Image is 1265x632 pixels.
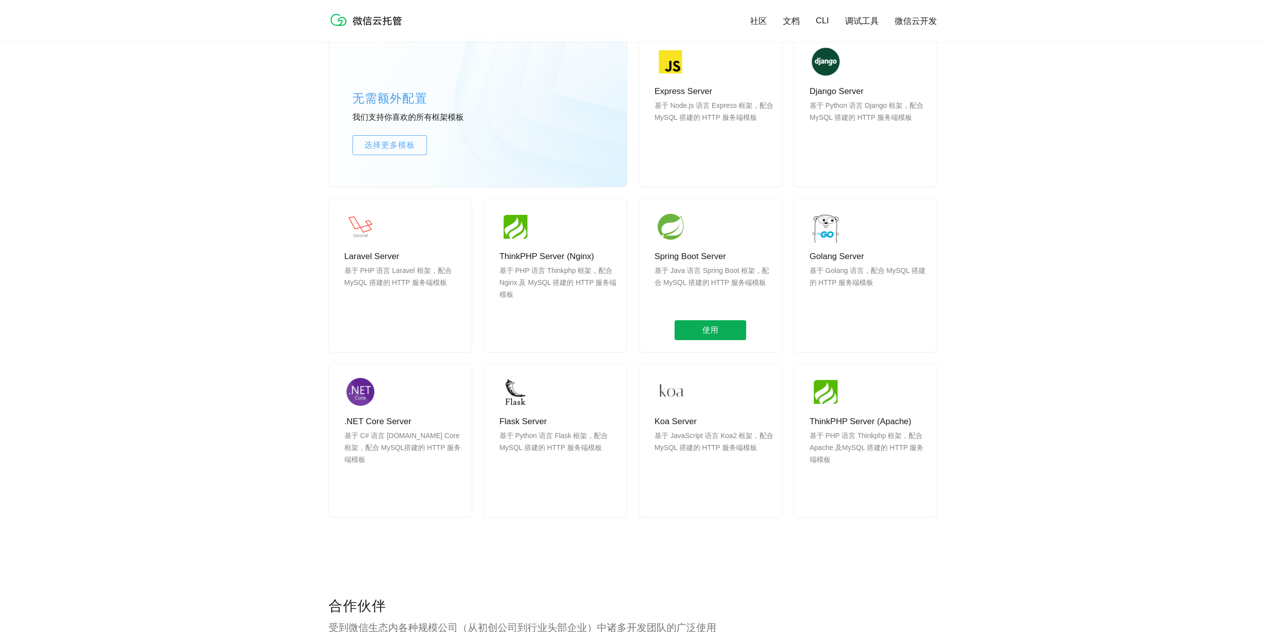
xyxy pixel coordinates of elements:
p: 基于 PHP 语言 Laravel 框架，配合 MySQL 搭建的 HTTP 服务端模板 [344,265,464,312]
p: 基于 PHP 语言 Thinkphp 框架，配合 Apache 及MySQL 搭建的 HTTP 服务端模板 [810,430,929,477]
a: 社区 [750,15,767,27]
p: ThinkPHP Server (Nginx) [500,251,619,263]
img: 微信云托管 [329,10,408,30]
p: Spring Boot Server [655,251,774,263]
p: Flask Server [500,416,619,428]
p: 基于 Node.js 语言 Express 框架，配合 MySQL 搭建的 HTTP 服务端模板 [655,99,774,147]
p: 基于 Java 语言 Spring Boot 框架，配合 MySQL 搭建的 HTTP 服务端模板 [655,265,774,312]
p: ThinkPHP Server (Apache) [810,416,929,428]
p: Laravel Server [344,251,464,263]
span: 选择更多模板 [353,139,426,151]
a: CLI [816,16,829,26]
a: 微信云托管 [329,23,408,31]
a: 文档 [783,15,800,27]
p: 我们支持你喜欢的所有框架模板 [352,112,502,123]
p: 基于 PHP 语言 Thinkphp 框架，配合 Nginx 及 MySQL 搭建的 HTTP 服务端模板 [500,265,619,312]
p: 基于 Python 语言 Flask 框架，配合 MySQL 搭建的 HTTP 服务端模板 [500,430,619,477]
p: 基于 JavaScript 语言 Koa2 框架，配合 MySQL 搭建的 HTTP 服务端模板 [655,430,774,477]
p: Express Server [655,86,774,97]
p: 无需额外配置 [352,89,502,108]
p: Golang Server [810,251,929,263]
span: 使用 [675,320,746,340]
a: 微信云开发 [895,15,937,27]
p: 基于 C# 语言 [DOMAIN_NAME] Core 框架，配合 MySQL搭建的 HTTP 服务端模板 [344,430,464,477]
p: 基于 Python 语言 Django 框架，配合 MySQL 搭建的 HTTP 服务端模板 [810,99,929,147]
a: 调试工具 [845,15,879,27]
p: 合作伙伴 [329,597,937,617]
p: 基于 Golang 语言，配合 MySQL 搭建的 HTTP 服务端模板 [810,265,929,312]
p: .NET Core Server [344,416,464,428]
p: Koa Server [655,416,774,428]
p: Django Server [810,86,929,97]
